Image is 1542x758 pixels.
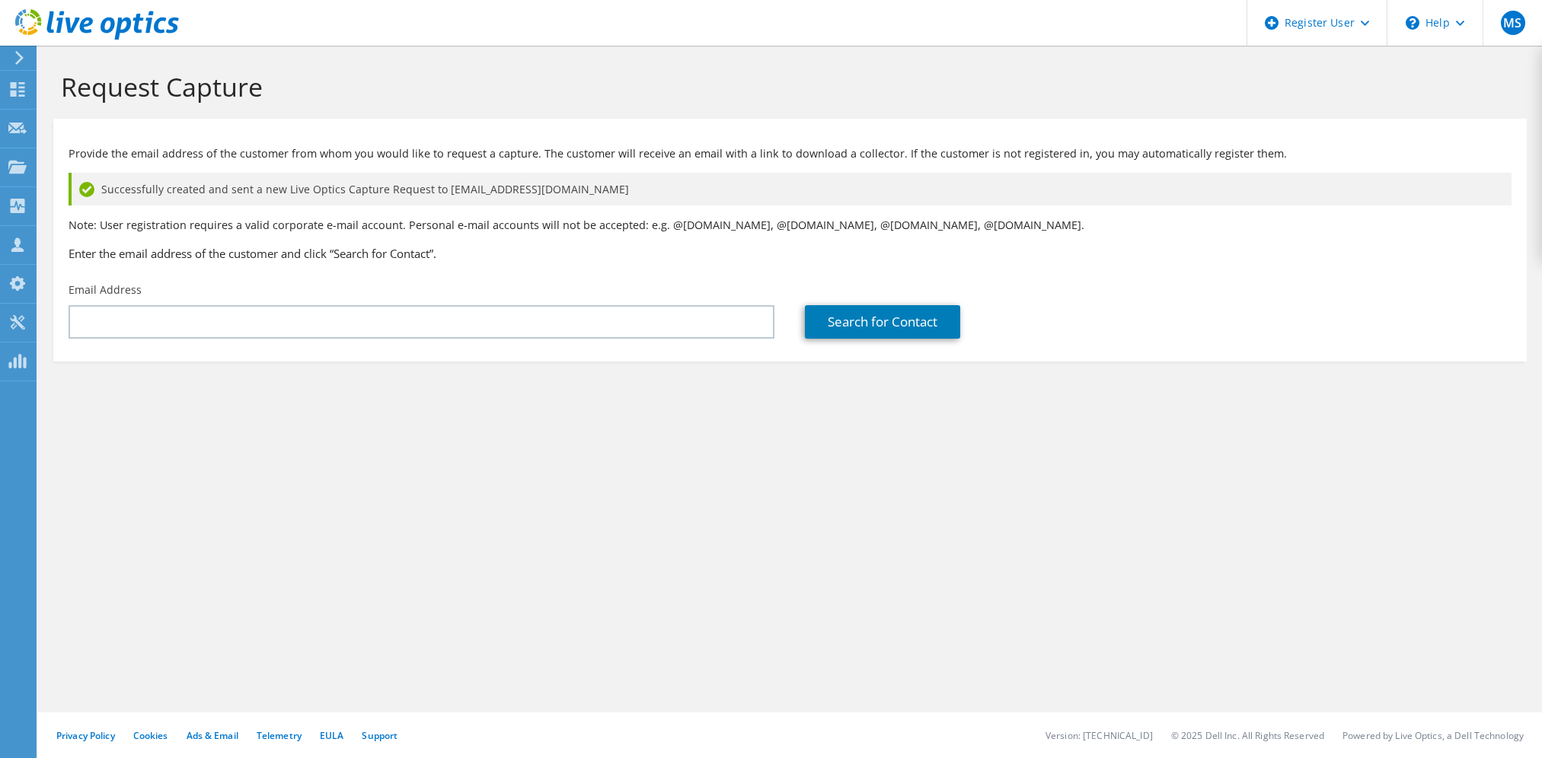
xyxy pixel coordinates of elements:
[69,145,1512,162] p: Provide the email address of the customer from whom you would like to request a capture. The cust...
[1342,729,1524,742] li: Powered by Live Optics, a Dell Technology
[133,729,168,742] a: Cookies
[1046,729,1153,742] li: Version: [TECHNICAL_ID]
[187,729,238,742] a: Ads & Email
[257,729,302,742] a: Telemetry
[61,71,1512,103] h1: Request Capture
[69,217,1512,234] p: Note: User registration requires a valid corporate e-mail account. Personal e-mail accounts will ...
[805,305,960,339] a: Search for Contact
[1501,11,1525,35] span: MS
[362,729,397,742] a: Support
[101,181,629,198] span: Successfully created and sent a new Live Optics Capture Request to [EMAIL_ADDRESS][DOMAIN_NAME]
[56,729,115,742] a: Privacy Policy
[1171,729,1324,742] li: © 2025 Dell Inc. All Rights Reserved
[1406,16,1419,30] svg: \n
[69,282,142,298] label: Email Address
[320,729,343,742] a: EULA
[69,245,1512,262] h3: Enter the email address of the customer and click “Search for Contact”.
